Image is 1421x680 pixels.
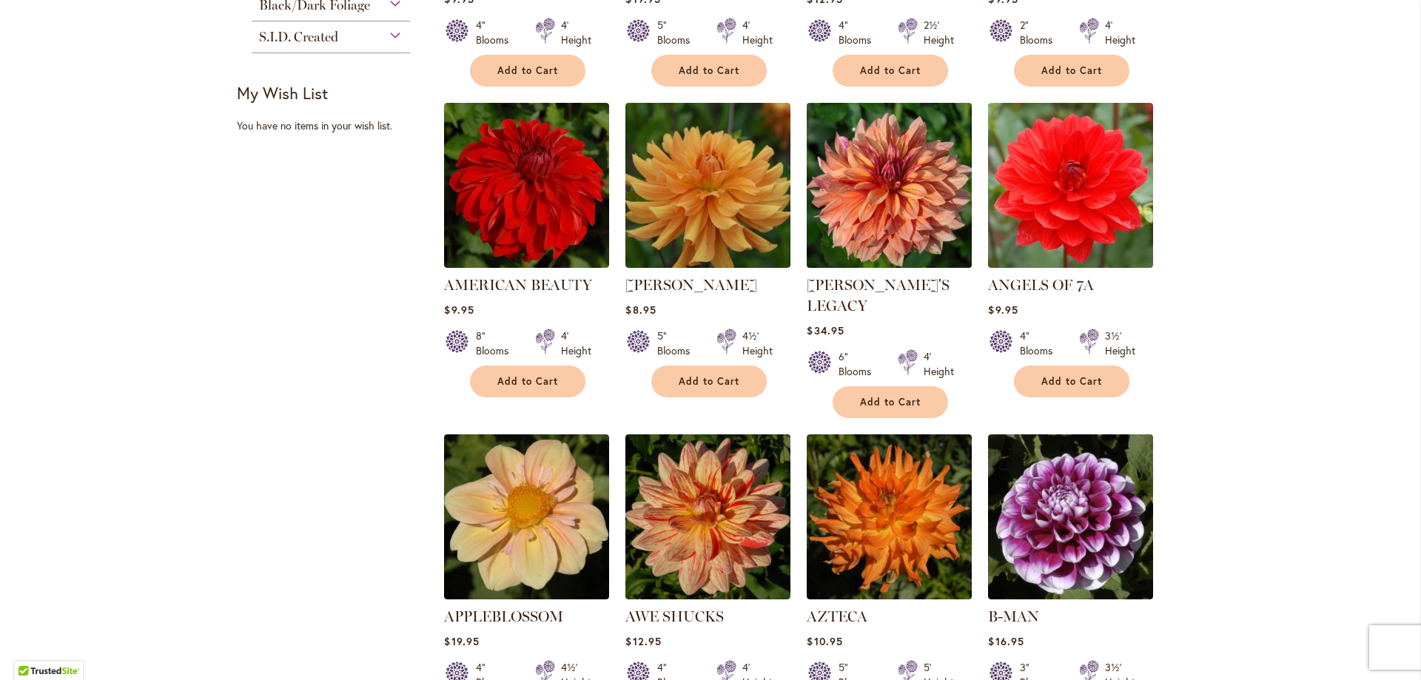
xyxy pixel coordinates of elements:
[444,103,609,268] img: AMERICAN BEAUTY
[807,634,842,648] span: $10.95
[988,434,1153,599] img: B-MAN
[444,257,609,271] a: AMERICAN BEAUTY
[860,396,921,408] span: Add to Cart
[742,329,773,358] div: 4½' Height
[259,29,338,45] span: S.I.D. Created
[444,276,592,294] a: AMERICAN BEAUTY
[1041,64,1102,77] span: Add to Cart
[470,366,585,397] button: Add to Cart
[444,634,479,648] span: $19.95
[679,64,739,77] span: Add to Cart
[237,82,328,104] strong: My Wish List
[625,257,790,271] a: ANDREW CHARLES
[470,55,585,87] button: Add to Cart
[625,434,790,599] img: AWE SHUCKS
[988,276,1094,294] a: ANGELS OF 7A
[988,103,1153,268] img: ANGELS OF 7A
[924,349,954,379] div: 4' Height
[988,257,1153,271] a: ANGELS OF 7A
[807,607,867,625] a: AZTECA
[444,607,563,625] a: APPLEBLOSSOM
[1014,366,1129,397] button: Add to Cart
[476,329,517,358] div: 8" Blooms
[651,55,767,87] button: Add to Cart
[1020,18,1061,47] div: 2" Blooms
[625,276,757,294] a: [PERSON_NAME]
[444,303,474,317] span: $9.95
[924,18,954,47] div: 2½' Height
[625,103,790,268] img: ANDREW CHARLES
[444,434,609,599] img: APPLEBLOSSOM
[833,386,948,418] button: Add to Cart
[988,303,1018,317] span: $9.95
[651,366,767,397] button: Add to Cart
[807,588,972,602] a: AZTECA
[625,607,724,625] a: AWE SHUCKS
[561,18,591,47] div: 4' Height
[237,118,434,133] div: You have no items in your wish list.
[11,627,53,669] iframe: Launch Accessibility Center
[625,588,790,602] a: AWE SHUCKS
[497,375,558,388] span: Add to Cart
[803,99,976,272] img: Andy's Legacy
[679,375,739,388] span: Add to Cart
[807,323,844,337] span: $34.95
[1020,329,1061,358] div: 4" Blooms
[1014,55,1129,87] button: Add to Cart
[742,18,773,47] div: 4' Height
[988,634,1024,648] span: $16.95
[988,588,1153,602] a: B-MAN
[497,64,558,77] span: Add to Cart
[657,18,699,47] div: 5" Blooms
[1041,375,1102,388] span: Add to Cart
[444,588,609,602] a: APPLEBLOSSOM
[988,607,1039,625] a: B-MAN
[807,434,972,599] img: AZTECA
[1105,329,1135,358] div: 3½' Height
[476,18,517,47] div: 4" Blooms
[657,329,699,358] div: 5" Blooms
[839,349,880,379] div: 6" Blooms
[625,303,656,317] span: $8.95
[807,257,972,271] a: Andy's Legacy
[807,276,950,314] a: [PERSON_NAME]'S LEGACY
[561,329,591,358] div: 4' Height
[625,634,661,648] span: $12.95
[839,18,880,47] div: 4" Blooms
[833,55,948,87] button: Add to Cart
[860,64,921,77] span: Add to Cart
[1105,18,1135,47] div: 4' Height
